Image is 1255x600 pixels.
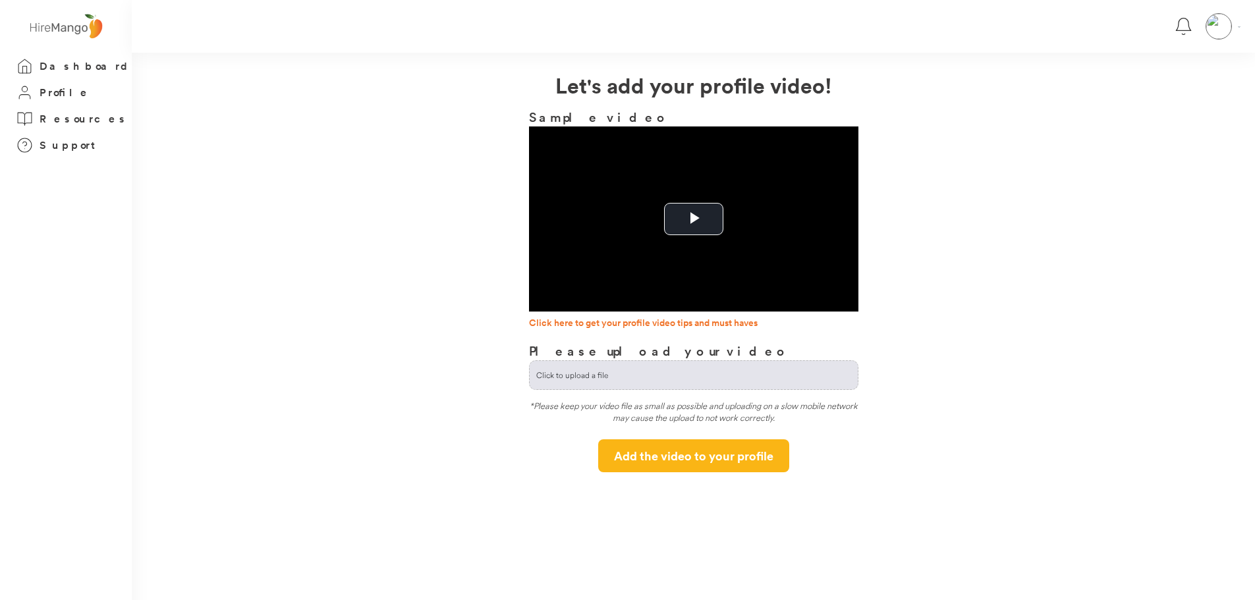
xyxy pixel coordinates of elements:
[26,11,106,42] img: logo%20-%20hiremango%20gray.png
[529,107,858,126] h3: Sample video
[40,58,132,74] h3: Dashboard
[1206,14,1231,39] img: 1549210682869
[529,126,858,312] div: Video Player
[40,137,101,153] h3: Support
[132,69,1255,101] h2: Let's add your profile video!
[598,439,789,472] button: Add the video to your profile
[529,318,858,331] a: Click here to get your profile video tips and must haves
[1238,26,1241,28] img: Vector
[529,400,858,429] div: *Please keep your video file as small as possible and uploading on a slow mobile network may caus...
[529,341,789,360] h3: Please upload your video
[40,111,128,127] h3: Resources
[40,84,91,101] h3: Profile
